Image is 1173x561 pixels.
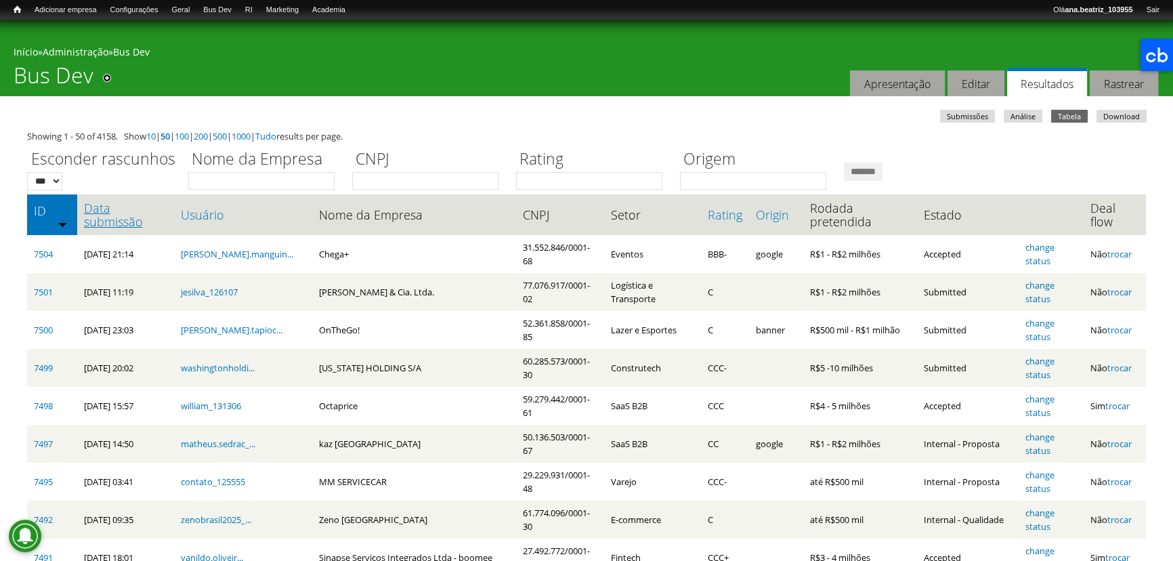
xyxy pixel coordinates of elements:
a: Sair [1139,3,1166,17]
td: [PERSON_NAME] & Cia. Ltda. [312,273,515,311]
a: trocar [1107,324,1131,336]
td: Submitted [916,273,1018,311]
td: [DATE] 21:14 [77,235,174,273]
td: R$500 mil - R$1 milhão [803,311,916,349]
a: Adicionar empresa [28,3,104,17]
th: Rodada pretendida [803,194,916,235]
td: Não [1083,425,1146,463]
a: ID [34,204,70,217]
td: Sim [1083,387,1146,425]
a: Administração [43,45,108,58]
a: Usuário [181,208,305,222]
a: trocar [1107,476,1131,488]
td: [DATE] 09:35 [77,501,174,539]
a: [PERSON_NAME].manguin... [181,248,293,260]
a: Configurações [104,3,165,17]
strong: ana.beatriz_103955 [1065,5,1132,14]
a: Início [14,45,38,58]
a: jesilva_126107 [181,286,238,298]
td: BBB- [700,235,748,273]
td: CCC- [700,349,748,387]
td: google [748,235,803,273]
a: matheus.sedrac_... [181,438,255,450]
td: [DATE] 14:50 [77,425,174,463]
th: Nome da Empresa [312,194,515,235]
a: Oláana.beatriz_103955 [1046,3,1139,17]
td: 59.279.442/0001-61 [515,387,604,425]
a: 7497 [34,438,53,450]
a: 7498 [34,400,53,412]
td: até R$500 mil [803,501,916,539]
td: Accepted [916,235,1018,273]
a: Academia [305,3,352,17]
td: Chega+ [312,235,515,273]
a: 7499 [34,362,53,374]
a: 50 [161,130,170,142]
a: change status [1025,355,1054,381]
td: Submitted [916,349,1018,387]
td: R$1 - R$2 milhões [803,425,916,463]
a: change status [1025,469,1054,495]
a: Data submissão [84,201,167,228]
a: trocar [1107,514,1131,526]
td: Submitted [916,311,1018,349]
a: Geral [165,3,196,17]
a: 7495 [34,476,53,488]
td: SaaS B2B [604,387,700,425]
td: Construtech [604,349,700,387]
td: Internal - Proposta [916,463,1018,501]
a: change status [1025,507,1054,533]
a: trocar [1107,438,1131,450]
td: Octaprice [312,387,515,425]
td: Não [1083,273,1146,311]
a: [PERSON_NAME].tapioc... [181,324,282,336]
td: [DATE] 23:03 [77,311,174,349]
a: contato_125555 [181,476,245,488]
label: Esconder rascunhos [27,148,179,172]
a: Submissões [940,110,995,123]
h1: Bus Dev [14,62,93,96]
label: CNPJ [352,148,507,172]
td: 50.136.503/0001-67 [515,425,604,463]
a: Download [1096,110,1147,123]
td: Varejo [604,463,700,501]
a: change status [1025,317,1054,343]
td: OnTheGo! [312,311,515,349]
a: 7501 [34,286,53,298]
td: Zeno [GEOGRAPHIC_DATA] [312,501,515,539]
td: 77.076.917/0001-02 [515,273,604,311]
label: Rating [516,148,671,172]
a: 500 [213,130,227,142]
a: change status [1025,241,1054,267]
td: C [700,501,748,539]
a: Bus Dev [196,3,238,17]
td: 61.774.096/0001-30 [515,501,604,539]
td: Não [1083,501,1146,539]
a: Apresentação [850,70,945,97]
a: Origin [755,208,796,222]
a: 1000 [232,130,251,142]
a: RI [238,3,259,17]
a: 200 [194,130,208,142]
a: Rating [707,208,742,222]
a: 7500 [34,324,53,336]
td: Não [1083,311,1146,349]
td: R$1 - R$2 milhões [803,235,916,273]
td: [DATE] 15:57 [77,387,174,425]
th: Deal flow [1083,194,1146,235]
td: CC [700,425,748,463]
div: Showing 1 - 50 of 4158. Show | | | | | | results per page. [27,129,1146,143]
a: Análise [1004,110,1042,123]
td: [DATE] 20:02 [77,349,174,387]
a: 7504 [34,248,53,260]
label: Nome da Empresa [188,148,343,172]
a: change status [1025,431,1054,457]
img: ordem crescente [58,220,67,228]
th: CNPJ [515,194,604,235]
div: » » [14,45,1159,62]
a: william_131306 [181,400,241,412]
td: até R$500 mil [803,463,916,501]
a: Início [7,3,28,16]
td: C [700,311,748,349]
td: banner [748,311,803,349]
